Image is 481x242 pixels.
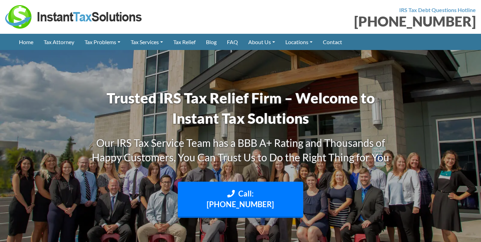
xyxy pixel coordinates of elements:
[201,34,222,50] a: Blog
[318,34,347,50] a: Contact
[14,34,39,50] a: Home
[5,5,143,29] img: Instant Tax Solutions Logo
[178,182,304,218] a: Call: [PHONE_NUMBER]
[83,135,399,164] h3: Our IRS Tax Service Team has a BBB A+ Rating and Thousands of Happy Customers, You Can Trust Us t...
[246,14,476,28] div: [PHONE_NUMBER]
[39,34,79,50] a: Tax Attorney
[399,7,476,13] strong: IRS Tax Debt Questions Hotline
[125,34,168,50] a: Tax Services
[5,13,143,19] a: Instant Tax Solutions Logo
[168,34,201,50] a: Tax Relief
[222,34,243,50] a: FAQ
[79,34,125,50] a: Tax Problems
[83,88,399,129] h1: Trusted IRS Tax Relief Firm – Welcome to Instant Tax Solutions
[243,34,280,50] a: About Us
[280,34,318,50] a: Locations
